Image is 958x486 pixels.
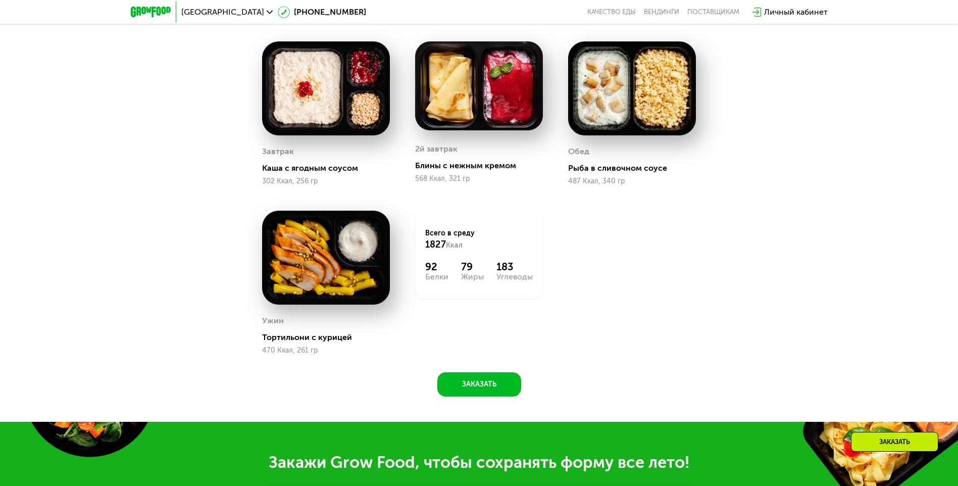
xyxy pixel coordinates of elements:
[262,313,284,328] div: Ужин
[568,177,696,185] div: 487 Ккал, 340 гр
[278,6,366,18] a: [PHONE_NUMBER]
[568,144,589,159] div: Обед
[415,141,458,157] div: 2й завтрак
[764,6,828,18] div: Личный кабинет
[262,332,398,343] div: Тортильони с курицей
[437,372,521,397] button: Заказать
[262,163,398,173] div: Каша с ягодным соусом
[181,8,264,16] span: [GEOGRAPHIC_DATA]
[687,8,739,16] div: поставщикам
[446,241,463,250] span: Ккал
[262,144,294,159] div: Завтрак
[425,261,448,273] div: 92
[496,273,533,281] div: Углеводы
[415,175,543,183] div: 568 Ккал, 321 гр
[644,8,679,16] a: Вендинги
[496,261,533,273] div: 183
[425,228,533,251] div: Всего в среду
[461,261,484,273] div: 79
[568,163,704,173] div: Рыба в сливочном соусе
[262,177,390,185] div: 302 Ккал, 256 гр
[262,347,390,355] div: 470 Ккал, 261 гр
[461,273,484,281] div: Жиры
[425,239,446,250] span: 1827
[425,273,448,281] div: Белки
[851,432,938,452] div: Заказать
[587,8,636,16] a: Качество еды
[415,161,551,171] div: Блины с нежным кремом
